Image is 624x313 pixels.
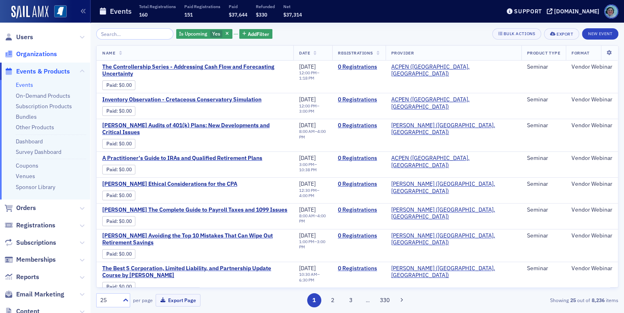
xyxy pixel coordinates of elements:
[299,193,314,198] time: 4:00 PM
[571,50,589,56] span: Format
[527,265,560,272] div: Seminar
[504,32,535,36] div: Bulk Actions
[102,265,288,279] span: The Best S Corporation, Limited Liability, and Partnership Update Course by Surgent
[527,206,560,214] div: Seminar
[16,148,61,155] a: Survey Dashboard
[571,265,612,272] div: Vendor Webinar
[106,284,116,290] a: Paid
[571,181,612,188] div: Vendor Webinar
[184,4,220,9] p: Paid Registrations
[391,122,516,136] a: [PERSON_NAME] ([GEOGRAPHIC_DATA], [GEOGRAPHIC_DATA])
[391,155,516,169] a: ACPEN ([GEOGRAPHIC_DATA], [GEOGRAPHIC_DATA])
[102,80,135,90] div: Paid: 0 - $0
[299,167,317,172] time: 10:38 PM
[338,122,380,129] a: 0 Registrations
[299,239,325,250] time: 3:00 PM
[119,251,132,257] span: $0.00
[391,63,516,78] a: ACPEN ([GEOGRAPHIC_DATA], [GEOGRAPHIC_DATA])
[102,63,288,78] a: The Controllership Series - Addressing Cash Flow and Forecasting Uncertainty
[571,155,612,162] div: Vendor Webinar
[100,296,118,305] div: 25
[527,232,560,239] div: Seminar
[179,30,207,37] span: Is Upcoming
[133,296,153,304] label: per page
[391,232,516,246] span: Surgent (Radnor, PA)
[4,290,64,299] a: Email Marketing
[582,28,618,40] button: New Event
[391,96,516,110] a: ACPEN ([GEOGRAPHIC_DATA], [GEOGRAPHIC_DATA])
[571,122,612,129] div: Vendor Webinar
[102,139,135,149] div: Paid: 0 - $0
[299,187,317,193] time: 12:30 PM
[307,293,321,307] button: 1
[299,108,314,114] time: 3:00 PM
[106,166,116,172] a: Paid
[16,124,54,131] a: Other Products
[544,28,579,40] button: Export
[299,162,327,172] div: –
[11,6,48,19] img: SailAMX
[571,232,612,239] div: Vendor Webinar
[102,106,135,116] div: Paid: 0 - $0
[239,29,272,39] button: AddFilter
[102,155,262,162] a: A Practitioner's Guide to IRAs and Qualified Retirement Plans
[283,11,302,18] span: $37,314
[248,30,269,38] span: Add Filter
[344,293,358,307] button: 3
[299,213,315,218] time: 8:00 AM
[299,128,326,139] time: 4:00 PM
[139,4,176,9] p: Total Registrations
[391,206,516,221] span: Surgent (Radnor, PA)
[299,129,327,139] div: –
[106,141,119,147] span: :
[391,181,516,195] a: [PERSON_NAME] ([GEOGRAPHIC_DATA], [GEOGRAPHIC_DATA])
[299,180,316,187] span: [DATE]
[527,122,560,129] div: Seminar
[391,155,516,169] span: ACPEN (Plano, TX)
[547,8,602,14] button: [DOMAIN_NAME]
[527,181,560,188] div: Seminar
[156,294,200,307] button: Export Page
[571,96,612,103] div: Vendor Webinar
[338,265,380,272] a: 0 Registrations
[391,122,516,136] span: Surgent (Radnor, PA)
[106,192,116,198] a: Paid
[106,251,116,257] a: Paid
[299,232,316,239] span: [DATE]
[212,30,220,37] span: Yes
[229,11,247,18] span: $37,644
[102,122,288,136] span: Surgent's Audits of 401(k) Plans: New Developments and Critical Issues
[102,282,135,292] div: Paid: 0 - $0
[299,188,327,198] div: –
[16,92,70,99] a: On-Demand Products
[102,265,288,279] a: The Best S Corporation, Limited Liability, and Partnership Update Course by [PERSON_NAME]
[16,113,37,120] a: Bundles
[299,213,327,224] div: –
[338,206,380,214] a: 0 Registrations
[119,218,132,224] span: $0.00
[299,70,317,76] time: 12:00 PM
[256,11,267,18] span: $330
[4,255,56,264] a: Memberships
[391,96,516,110] span: ACPEN (Plano, TX)
[554,8,599,15] div: [DOMAIN_NAME]
[299,50,310,56] span: Date
[4,204,36,212] a: Orders
[299,154,316,162] span: [DATE]
[102,206,287,214] a: [PERSON_NAME] The Complete Guide to Payroll Taxes and 1099 Issues
[16,33,33,42] span: Users
[4,67,70,76] a: Events & Products
[4,33,33,42] a: Users
[102,165,135,174] div: Paid: 0 - $0
[119,166,132,172] span: $0.00
[492,28,541,40] button: Bulk Actions
[16,103,72,110] a: Subscription Products
[119,192,132,198] span: $0.00
[450,296,618,304] div: Showing out of items
[582,29,618,37] a: New Event
[299,213,326,224] time: 4:00 PM
[106,82,116,88] a: Paid
[102,96,261,103] a: Inventory Observation - Cretaceous Conservatory Simulation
